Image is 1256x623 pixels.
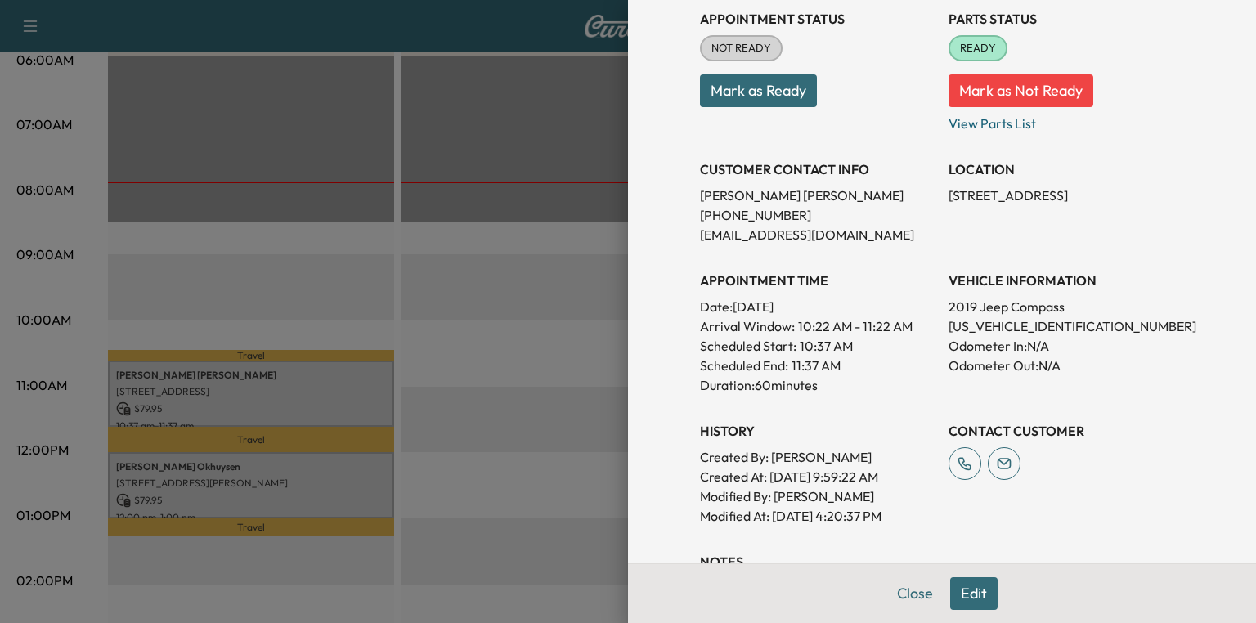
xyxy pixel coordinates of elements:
[798,316,913,336] span: 10:22 AM - 11:22 AM
[700,186,935,205] p: [PERSON_NAME] [PERSON_NAME]
[700,297,935,316] p: Date: [DATE]
[949,421,1184,441] h3: CONTACT CUSTOMER
[949,271,1184,290] h3: VEHICLE INFORMATION
[949,74,1093,107] button: Mark as Not Ready
[700,421,935,441] h3: History
[700,205,935,225] p: [PHONE_NUMBER]
[700,467,935,486] p: Created At : [DATE] 9:59:22 AM
[700,271,935,290] h3: APPOINTMENT TIME
[949,316,1184,336] p: [US_VEHICLE_IDENTIFICATION_NUMBER]
[950,40,1006,56] span: READY
[886,577,944,610] button: Close
[792,356,841,375] p: 11:37 AM
[700,375,935,395] p: Duration: 60 minutes
[949,297,1184,316] p: 2019 Jeep Compass
[949,356,1184,375] p: Odometer Out: N/A
[949,107,1184,133] p: View Parts List
[949,159,1184,179] h3: LOCATION
[700,336,796,356] p: Scheduled Start:
[700,225,935,244] p: [EMAIL_ADDRESS][DOMAIN_NAME]
[700,356,788,375] p: Scheduled End:
[700,9,935,29] h3: Appointment Status
[700,159,935,179] h3: CUSTOMER CONTACT INFO
[700,74,817,107] button: Mark as Ready
[700,506,935,526] p: Modified At : [DATE] 4:20:37 PM
[949,336,1184,356] p: Odometer In: N/A
[700,447,935,467] p: Created By : [PERSON_NAME]
[702,40,781,56] span: NOT READY
[700,486,935,506] p: Modified By : [PERSON_NAME]
[800,336,853,356] p: 10:37 AM
[700,316,935,336] p: Arrival Window:
[700,552,1184,571] h3: NOTES
[949,186,1184,205] p: [STREET_ADDRESS]
[949,9,1184,29] h3: Parts Status
[950,577,998,610] button: Edit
